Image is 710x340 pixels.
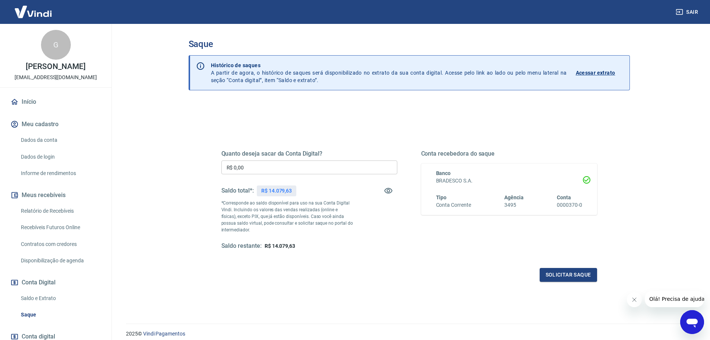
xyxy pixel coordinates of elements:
a: Disponibilização de agenda [18,253,102,268]
button: Solicitar saque [540,268,597,282]
a: Relatório de Recebíveis [18,203,102,219]
p: 2025 © [126,330,692,338]
a: Acessar extrato [576,62,624,84]
button: Meus recebíveis [9,187,102,203]
iframe: Mensagem da empresa [645,291,704,307]
h6: 3495 [504,201,524,209]
a: Início [9,94,102,110]
button: Conta Digital [9,274,102,291]
a: Saque [18,307,102,322]
p: [PERSON_NAME] [26,63,85,71]
a: Contratos com credores [18,237,102,252]
a: Recebíveis Futuros Online [18,220,102,235]
h6: Conta Corrente [436,201,471,209]
span: R$ 14.079,63 [265,243,295,249]
h5: Conta recebedora do saque [421,150,597,157]
span: Conta [557,194,571,200]
span: Tipo [436,194,447,200]
p: Acessar extrato [576,69,615,77]
span: Agência [504,194,524,200]
h6: BRADESCO S.A. [436,177,582,185]
span: Banco [436,170,451,176]
a: Dados de login [18,149,102,165]
h5: Quanto deseja sacar da Conta Digital? [221,150,397,157]
p: R$ 14.079,63 [261,187,292,195]
h5: Saldo total*: [221,187,254,194]
h3: Saque [189,39,630,49]
button: Sair [674,5,701,19]
h5: Saldo restante: [221,242,262,250]
p: *Corresponde ao saldo disponível para uso na sua Conta Digital Vindi. Incluindo os valores das ve... [221,200,353,233]
p: A partir de agora, o histórico de saques será disponibilizado no extrato da sua conta digital. Ac... [211,62,567,84]
iframe: Fechar mensagem [627,292,642,307]
iframe: Botão para abrir a janela de mensagens [680,310,704,334]
a: Saldo e Extrato [18,291,102,306]
span: Olá! Precisa de ajuda? [4,5,63,11]
img: Vindi [9,0,57,23]
a: Informe de rendimentos [18,166,102,181]
a: Vindi Pagamentos [143,331,185,337]
p: Histórico de saques [211,62,567,69]
h6: 0000370-0 [557,201,582,209]
div: G [41,30,71,60]
p: [EMAIL_ADDRESS][DOMAIN_NAME] [15,74,97,81]
button: Meu cadastro [9,116,102,132]
a: Dados da conta [18,132,102,148]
